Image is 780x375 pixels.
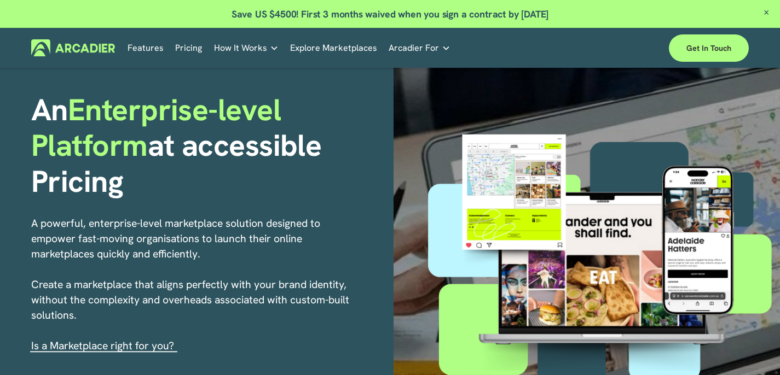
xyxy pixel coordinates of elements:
span: I [31,339,174,353]
p: A powerful, enterprise-level marketplace solution designed to empower fast-moving organisations t... [31,216,356,354]
img: Arcadier [31,39,115,56]
a: folder dropdown [214,39,279,56]
a: Get in touch [669,34,749,62]
h1: An at accessible Pricing [31,92,386,200]
span: How It Works [214,40,267,56]
a: folder dropdown [389,39,450,56]
span: Arcadier For [389,40,439,56]
iframe: Chat Widget [725,323,780,375]
a: Explore Marketplaces [290,39,377,56]
a: s a Marketplace right for you? [34,339,174,353]
span: Enterprise-level Platform [31,90,288,165]
a: Pricing [175,39,202,56]
a: Features [128,39,164,56]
